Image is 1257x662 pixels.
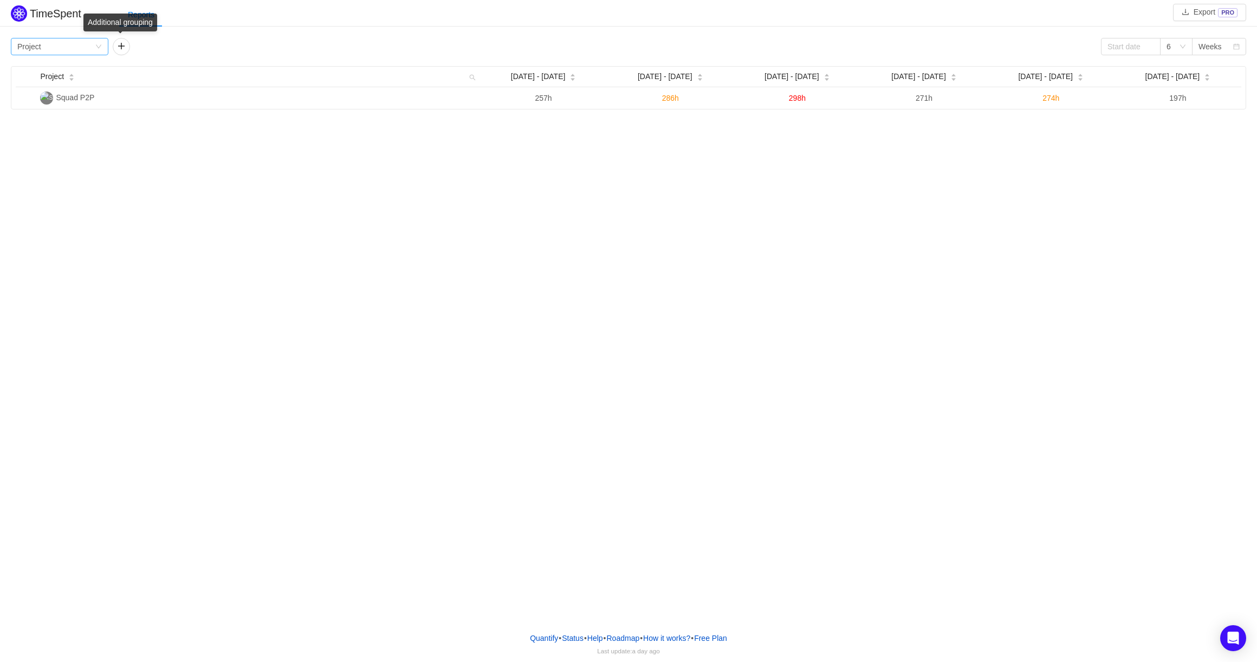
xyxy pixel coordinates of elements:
[113,38,130,55] button: icon: plus
[1204,73,1210,76] i: icon: caret-up
[69,76,75,80] i: icon: caret-down
[1220,625,1246,651] div: Open Intercom Messenger
[824,72,830,80] div: Sort
[511,71,566,82] span: [DATE] - [DATE]
[789,94,806,102] span: 298h
[638,71,692,82] span: [DATE] - [DATE]
[1077,72,1084,80] div: Sort
[30,8,81,20] h2: TimeSpent
[597,647,659,654] span: Last update:
[697,73,703,76] i: icon: caret-up
[916,94,932,102] span: 271h
[891,71,946,82] span: [DATE] - [DATE]
[1180,43,1186,51] i: icon: down
[691,634,694,642] span: •
[1198,38,1222,55] div: Weeks
[83,14,157,31] div: Additional grouping
[1233,43,1240,51] i: icon: calendar
[584,634,587,642] span: •
[950,72,957,80] div: Sort
[69,73,75,76] i: icon: caret-up
[56,93,94,102] span: Squad P2P
[824,76,830,80] i: icon: caret-down
[1078,73,1084,76] i: icon: caret-up
[764,71,819,82] span: [DATE] - [DATE]
[40,92,53,105] img: SP
[1042,94,1059,102] span: 274h
[570,76,576,80] i: icon: caret-down
[68,72,75,80] div: Sort
[570,73,576,76] i: icon: caret-up
[697,72,703,80] div: Sort
[1078,76,1084,80] i: icon: caret-down
[95,43,102,51] i: icon: down
[561,630,584,646] a: Status
[694,630,728,646] button: Free Plan
[1204,72,1210,80] div: Sort
[1169,94,1186,102] span: 197h
[697,76,703,80] i: icon: caret-down
[17,38,41,55] div: Project
[569,72,576,80] div: Sort
[40,71,64,82] span: Project
[1173,4,1246,21] button: icon: downloadExportPRO
[606,630,640,646] a: Roadmap
[950,76,956,80] i: icon: caret-down
[1101,38,1161,55] input: Start date
[465,67,480,87] i: icon: search
[587,630,604,646] a: Help
[11,5,27,22] img: Quantify logo
[824,73,830,76] i: icon: caret-up
[643,630,691,646] button: How it works?
[535,94,552,102] span: 257h
[1018,71,1073,82] span: [DATE] - [DATE]
[559,634,561,642] span: •
[632,647,659,654] span: a day ago
[529,630,559,646] a: Quantify
[1204,76,1210,80] i: icon: caret-down
[1167,38,1171,55] div: 6
[662,94,679,102] span: 286h
[1145,71,1200,82] span: [DATE] - [DATE]
[950,73,956,76] i: icon: caret-up
[604,634,606,642] span: •
[119,3,163,27] div: Reports
[640,634,643,642] span: •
